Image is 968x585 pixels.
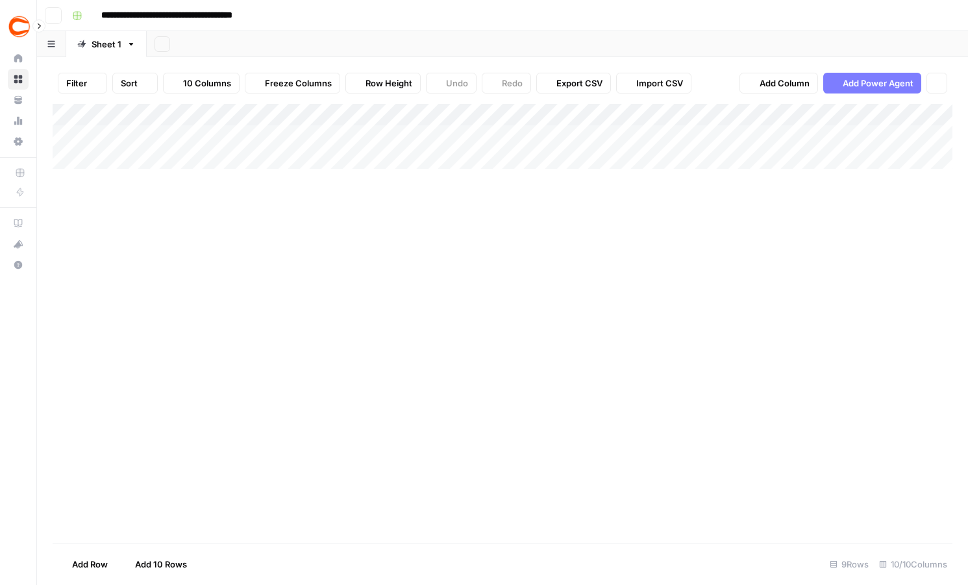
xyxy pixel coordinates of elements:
[92,38,121,51] div: Sheet 1
[8,10,29,43] button: Workspace: Covers
[53,554,116,575] button: Add Row
[823,73,921,93] button: Add Power Agent
[366,77,412,90] span: Row Height
[66,31,147,57] a: Sheet 1
[163,73,240,93] button: 10 Columns
[426,73,477,93] button: Undo
[8,255,29,275] button: Help + Support
[8,213,29,234] a: AirOps Academy
[536,73,611,93] button: Export CSV
[265,77,332,90] span: Freeze Columns
[482,73,531,93] button: Redo
[183,77,231,90] span: 10 Columns
[345,73,421,93] button: Row Height
[843,77,913,90] span: Add Power Agent
[8,234,28,254] div: What's new?
[8,15,31,38] img: Covers Logo
[616,73,691,93] button: Import CSV
[72,558,108,571] span: Add Row
[874,554,952,575] div: 10/10 Columns
[8,48,29,69] a: Home
[760,77,810,90] span: Add Column
[8,110,29,131] a: Usage
[245,73,340,93] button: Freeze Columns
[112,73,158,93] button: Sort
[135,558,187,571] span: Add 10 Rows
[58,73,107,93] button: Filter
[556,77,602,90] span: Export CSV
[8,90,29,110] a: Your Data
[66,77,87,90] span: Filter
[8,69,29,90] a: Browse
[739,73,818,93] button: Add Column
[8,234,29,255] button: What's new?
[121,77,138,90] span: Sort
[446,77,468,90] span: Undo
[825,554,874,575] div: 9 Rows
[116,554,195,575] button: Add 10 Rows
[8,131,29,152] a: Settings
[636,77,683,90] span: Import CSV
[502,77,523,90] span: Redo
